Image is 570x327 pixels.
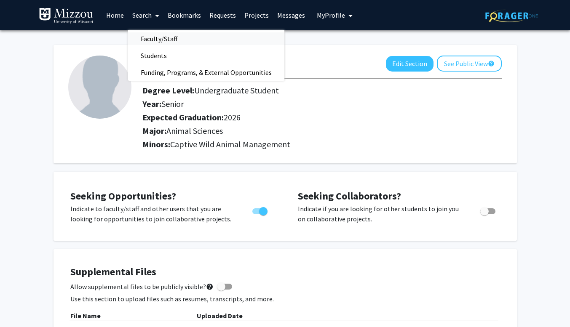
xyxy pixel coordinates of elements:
p: Indicate if you are looking for other students to join you on collaborative projects. [298,204,464,224]
p: Use this section to upload files such as resumes, transcripts, and more. [70,294,500,304]
mat-icon: help [206,282,214,292]
img: University of Missouri Logo [39,8,94,24]
h4: Supplemental Files [70,266,500,278]
button: Edit Section [386,56,434,72]
span: Allow supplemental files to be publicly visible? [70,282,214,292]
a: Requests [205,0,240,30]
h2: Year: [142,99,444,109]
h2: Expected Graduation: [142,112,444,122]
button: See Public View [437,56,502,72]
a: Projects [240,0,273,30]
div: Toggle [477,204,500,216]
a: Messages [273,0,309,30]
span: Senior [161,98,184,109]
img: Profile Picture [68,56,131,119]
a: Bookmarks [163,0,205,30]
span: Faculty/Staff [128,30,190,47]
h2: Minors: [142,139,502,149]
span: Captive Wild Animal Management [170,139,290,149]
img: ForagerOne Logo [485,9,538,22]
span: Seeking Opportunities? [70,189,176,202]
span: Students [128,47,179,64]
div: Toggle [249,204,272,216]
b: Uploaded Date [197,311,243,320]
a: Students [128,49,284,62]
a: Search [128,0,163,30]
a: Home [102,0,128,30]
p: Indicate to faculty/staff and other users that you are looking for opportunities to join collabor... [70,204,236,224]
span: Undergraduate Student [194,85,279,96]
span: Animal Sciences [166,125,223,136]
span: Seeking Collaborators? [298,189,401,202]
iframe: Chat [6,289,36,321]
a: Faculty/Staff [128,32,284,45]
h2: Degree Level: [142,85,444,96]
span: Funding, Programs, & External Opportunities [128,64,284,81]
b: File Name [70,311,101,320]
span: 2026 [224,112,241,122]
span: My Profile [317,11,345,19]
h2: Major: [142,126,502,136]
a: Funding, Programs, & External Opportunities [128,66,284,79]
mat-icon: help [488,58,495,69]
